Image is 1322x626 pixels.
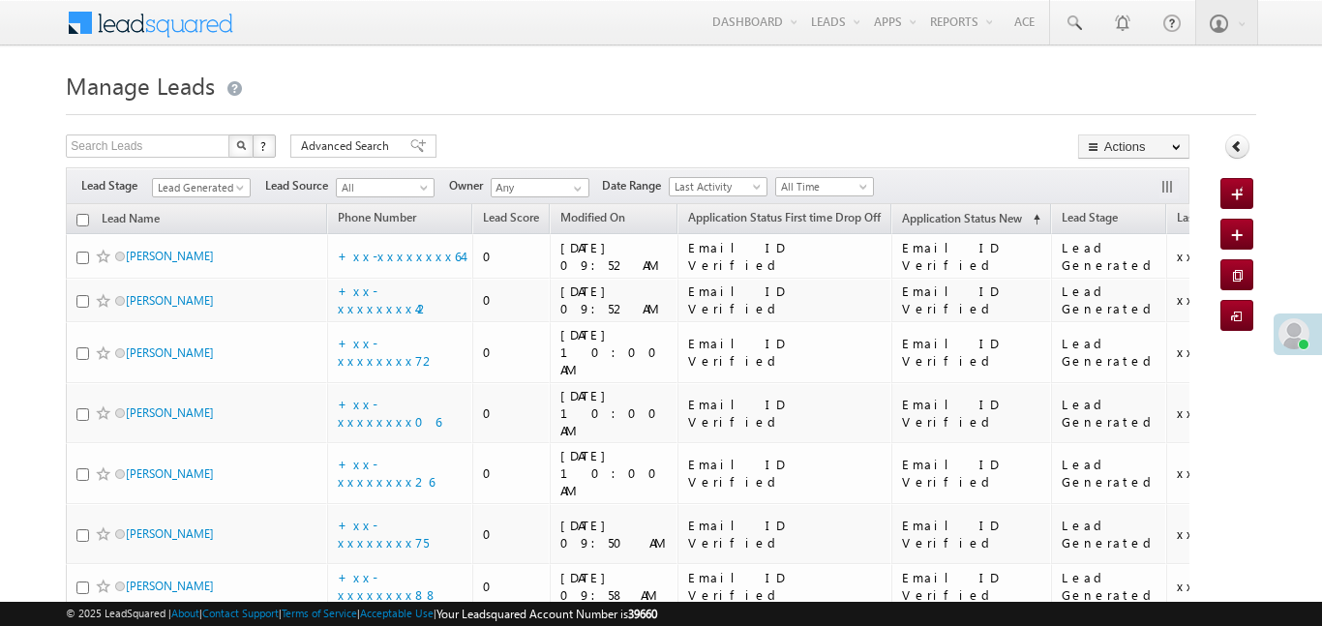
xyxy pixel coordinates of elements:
a: [PERSON_NAME] [126,249,214,263]
div: Email ID Verified [902,335,1042,370]
input: Check all records [76,214,89,226]
span: ? [260,137,269,154]
span: xxxxx [1177,343,1225,360]
a: [PERSON_NAME] [126,526,214,541]
a: Lead Stage [1052,207,1127,232]
span: xxxxx [1177,404,1225,421]
div: [DATE] 09:52 AM [560,283,669,317]
a: Contact Support [202,607,279,619]
div: 0 [483,464,541,482]
div: Lead Generated [1062,456,1158,491]
span: xxxxx [1177,578,1225,594]
span: All Time [776,178,868,195]
div: Email ID Verified [902,396,1042,431]
button: Actions [1078,134,1189,159]
a: [PERSON_NAME] [126,466,214,481]
a: Application Status New (sorted ascending) [892,207,1050,232]
a: Lead Generated [152,178,251,197]
div: 0 [483,525,541,543]
a: Lead Score [473,207,549,232]
a: +xx-xxxxxxxx64 [338,248,463,264]
a: All [336,178,435,197]
span: Manage Leads [66,70,215,101]
span: Owner [449,177,491,194]
a: Terms of Service [282,607,357,619]
div: Email ID Verified [902,283,1042,317]
span: © 2025 LeadSquared | | | | | [66,605,657,623]
a: +xx-xxxxxxxx75 [338,517,429,551]
div: Lead Generated [1062,396,1158,431]
a: Last Activity Date [1167,207,1276,232]
div: [DATE] 09:58 AM [560,569,669,604]
span: Date Range [602,177,669,194]
div: [DATE] 10:00 AM [560,447,669,499]
a: [PERSON_NAME] [126,405,214,420]
div: Lead Generated [1062,569,1158,604]
div: Email ID Verified [688,396,883,431]
div: Email ID Verified [688,517,883,551]
div: [DATE] 10:00 AM [560,326,669,378]
span: xxxxx [1177,291,1225,308]
div: Email ID Verified [688,239,883,274]
a: [PERSON_NAME] [126,579,214,593]
span: Your Leadsquared Account Number is [436,607,657,621]
span: xxxxx [1177,248,1225,264]
input: Type to Search [491,178,589,197]
div: 0 [483,291,541,309]
a: +xx-xxxxxxxx42 [338,283,431,316]
div: Lead Generated [1062,335,1158,370]
span: Application Status First time Drop Off [688,210,881,224]
img: Search [236,140,246,150]
div: 0 [483,578,541,595]
span: All [337,179,429,196]
a: +xx-xxxxxxxx06 [338,396,441,430]
span: Lead Score [483,210,539,224]
a: Phone Number [328,207,426,232]
a: [PERSON_NAME] [126,293,214,308]
div: 0 [483,343,541,361]
button: ? [253,134,276,158]
a: Lead Name [92,208,169,233]
span: Phone Number [338,210,416,224]
span: Lead Generated [153,179,245,196]
div: Email ID Verified [902,239,1042,274]
a: About [171,607,199,619]
a: All Time [775,177,874,196]
div: Email ID Verified [688,283,883,317]
div: Email ID Verified [688,335,883,370]
span: Lead Stage [81,177,152,194]
div: Lead Generated [1062,517,1158,551]
span: xxxxx [1177,464,1225,481]
span: Modified On [560,210,625,224]
a: Last Activity [669,177,767,196]
div: [DATE] 10:00 AM [560,387,669,439]
a: +xx-xxxxxxxx26 [338,456,435,490]
div: [DATE] 09:50 AM [560,517,669,551]
div: 0 [483,404,541,422]
div: 0 [483,248,541,265]
span: Application Status New [902,211,1022,225]
div: Email ID Verified [902,569,1042,604]
a: Application Status First time Drop Off [678,207,890,232]
span: xxxxx [1177,525,1225,542]
a: [PERSON_NAME] [126,345,214,360]
div: [DATE] 09:52 AM [560,239,669,274]
a: Modified On [551,207,635,232]
div: Email ID Verified [688,569,883,604]
span: (sorted ascending) [1025,212,1040,227]
span: Lead Source [265,177,336,194]
span: 39660 [628,607,657,621]
span: Lead Stage [1062,210,1118,224]
a: +xx-xxxxxxxx72 [338,335,436,369]
div: Email ID Verified [688,456,883,491]
div: Email ID Verified [902,456,1042,491]
div: Email ID Verified [902,517,1042,551]
a: Show All Items [563,179,587,198]
a: Acceptable Use [360,607,434,619]
div: Lead Generated [1062,239,1158,274]
a: +xx-xxxxxxxx88 [338,569,438,603]
span: Last Activity [670,178,762,195]
div: Lead Generated [1062,283,1158,317]
span: Advanced Search [301,137,395,155]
